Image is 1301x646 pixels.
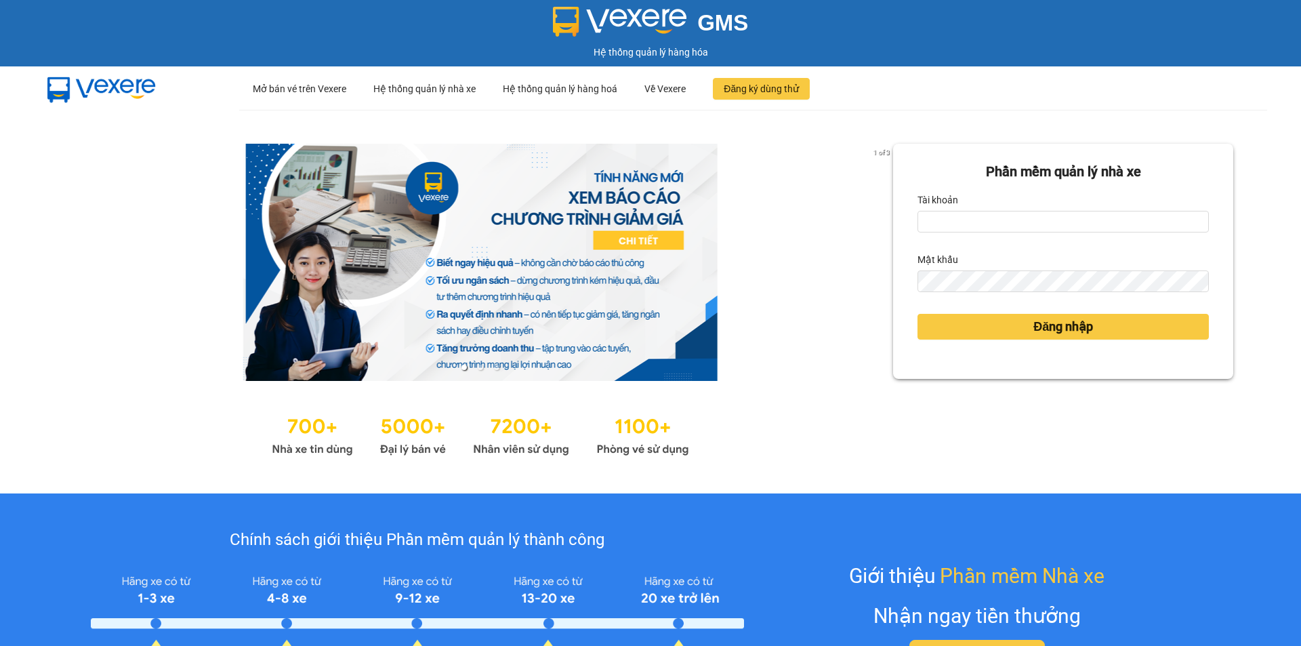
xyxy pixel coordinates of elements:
label: Mật khẩu [917,249,958,270]
div: Giới thiệu [849,560,1104,592]
li: slide item 3 [494,365,499,370]
span: Phần mềm Nhà xe [940,560,1104,592]
span: GMS [697,10,748,35]
div: Nhận ngay tiền thưởng [873,600,1081,632]
li: slide item 2 [478,365,483,370]
li: slide item 1 [461,365,467,370]
div: Mở bán vé trên Vexere [253,67,346,110]
img: Statistics.png [272,408,689,460]
div: Về Vexere [644,67,686,110]
img: logo 2 [553,7,687,37]
input: Mật khẩu [917,270,1209,292]
p: 1 of 3 [869,144,893,161]
div: Phần mềm quản lý nhà xe [917,161,1209,182]
img: mbUUG5Q.png [34,66,169,111]
button: next slide / item [874,144,893,381]
button: previous slide / item [68,144,87,381]
div: Hệ thống quản lý hàng hoá [503,67,617,110]
input: Tài khoản [917,211,1209,233]
a: GMS [553,20,749,31]
div: Hệ thống quản lý nhà xe [373,67,476,110]
label: Tài khoản [917,189,958,211]
button: Đăng nhập [917,314,1209,340]
span: Đăng ký dùng thử [724,81,799,96]
button: Đăng ký dùng thử [713,78,810,100]
div: Hệ thống quản lý hàng hóa [3,45,1298,60]
div: Chính sách giới thiệu Phần mềm quản lý thành công [91,527,743,553]
span: Đăng nhập [1033,317,1093,336]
